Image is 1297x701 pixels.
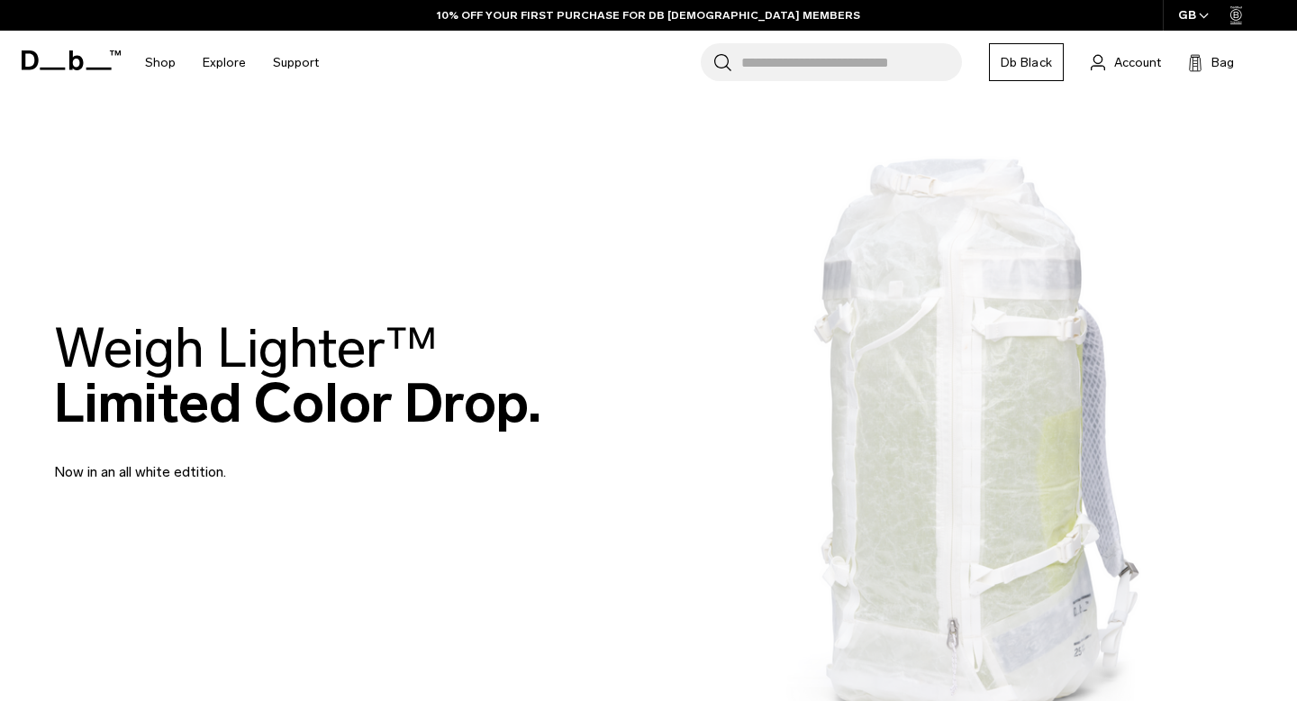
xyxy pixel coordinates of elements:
[1091,51,1161,73] a: Account
[989,43,1064,81] a: Db Black
[437,7,860,23] a: 10% OFF YOUR FIRST PURCHASE FOR DB [DEMOGRAPHIC_DATA] MEMBERS
[273,31,319,95] a: Support
[1114,53,1161,72] span: Account
[54,315,438,381] span: Weigh Lighter™
[132,31,332,95] nav: Main Navigation
[145,31,176,95] a: Shop
[1188,51,1234,73] button: Bag
[1211,53,1234,72] span: Bag
[203,31,246,95] a: Explore
[54,321,541,431] h2: Limited Color Drop.
[54,440,486,483] p: Now in an all white edtition.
